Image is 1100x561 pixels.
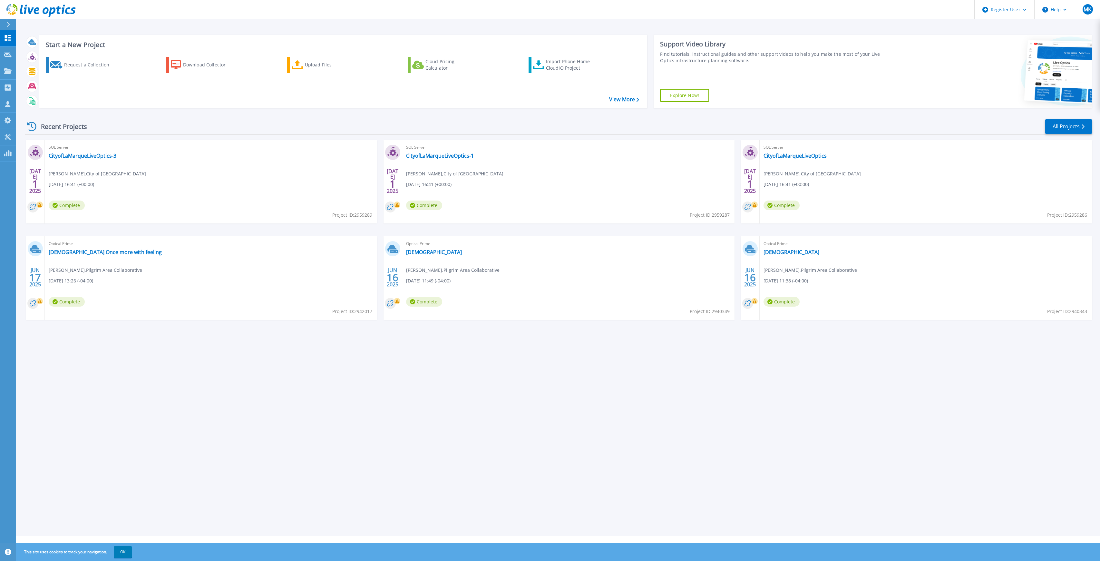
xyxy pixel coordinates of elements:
span: [PERSON_NAME] , City of [GEOGRAPHIC_DATA] [764,170,861,177]
span: Complete [764,201,800,210]
div: Find tutorials, instructional guides and other support videos to help you make the most of your L... [660,51,889,64]
span: [PERSON_NAME] , Pilgrim Area Collaborative [764,267,857,274]
div: Download Collector [183,58,235,71]
span: [DATE] 13:26 (-04:00) [49,277,93,284]
span: 1 [747,181,753,187]
div: Upload Files [305,58,356,71]
span: [DATE] 16:41 (+00:00) [49,181,94,188]
div: Request a Collection [64,58,116,71]
a: Cloud Pricing Calculator [408,57,480,73]
span: [DATE] 11:49 (-04:00) [406,277,451,284]
a: [DEMOGRAPHIC_DATA] [406,249,462,255]
div: Support Video Library [660,40,889,48]
a: Request a Collection [46,57,118,73]
span: Project ID: 2942017 [332,308,372,315]
a: Download Collector [166,57,238,73]
span: Project ID: 2940349 [690,308,730,315]
span: 16 [744,275,756,280]
div: Cloud Pricing Calculator [425,58,477,71]
div: [DATE] 2025 [29,169,41,193]
span: [PERSON_NAME] , Pilgrim Area Collaborative [49,267,142,274]
span: Optical Prime [764,240,1088,247]
a: Upload Files [287,57,359,73]
button: OK [114,546,132,558]
span: Complete [406,201,442,210]
a: [DEMOGRAPHIC_DATA] Once more with feeling [49,249,162,255]
a: CityofLaMarqueLiveOptics-1 [406,153,474,159]
div: [DATE] 2025 [386,169,399,193]
span: 16 [387,275,398,280]
span: Project ID: 2959287 [690,212,730,219]
a: CityofLaMarqueLiveOptics-3 [49,153,116,159]
span: 17 [29,275,41,280]
a: [DEMOGRAPHIC_DATA] [764,249,819,255]
span: SQL Server [764,144,1088,151]
span: SQL Server [406,144,731,151]
span: [PERSON_NAME] , City of [GEOGRAPHIC_DATA] [49,170,146,177]
span: SQL Server [49,144,373,151]
span: Complete [49,297,85,307]
span: Optical Prime [49,240,373,247]
span: This site uses cookies to track your navigation. [18,546,132,558]
span: Project ID: 2959289 [332,212,372,219]
h3: Start a New Project [46,41,639,48]
span: Complete [764,297,800,307]
div: Recent Projects [25,119,96,134]
span: MK [1084,7,1091,12]
span: Optical Prime [406,240,731,247]
a: View More [609,96,639,103]
span: 1 [32,181,38,187]
span: [DATE] 11:38 (-04:00) [764,277,808,284]
a: Explore Now! [660,89,709,102]
span: [PERSON_NAME] , Pilgrim Area Collaborative [406,267,500,274]
span: Complete [406,297,442,307]
span: [PERSON_NAME] , City of [GEOGRAPHIC_DATA] [406,170,503,177]
span: Project ID: 2940343 [1047,308,1087,315]
div: Import Phone Home CloudIQ Project [546,58,596,71]
div: JUN 2025 [744,266,756,289]
a: All Projects [1045,119,1092,134]
span: Complete [49,201,85,210]
div: JUN 2025 [386,266,399,289]
span: [DATE] 16:41 (+00:00) [764,181,809,188]
span: 1 [390,181,395,187]
div: [DATE] 2025 [744,169,756,193]
a: CityofLaMarqueLiveOptics [764,153,827,159]
div: JUN 2025 [29,266,41,289]
span: Project ID: 2959286 [1047,212,1087,219]
span: [DATE] 16:41 (+00:00) [406,181,452,188]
